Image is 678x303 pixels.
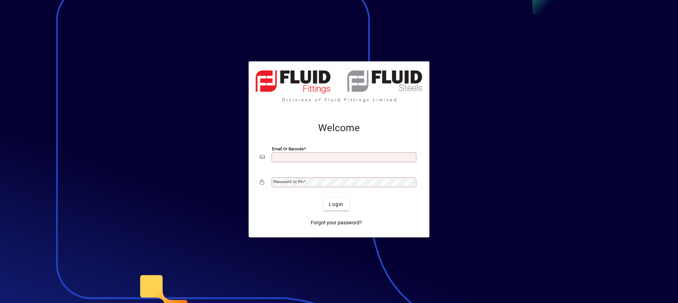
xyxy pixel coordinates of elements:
[311,219,362,226] span: Forgot your password?
[323,198,349,211] button: Login
[260,122,418,134] h2: Welcome
[273,179,304,184] mat-label: Password or Pin
[308,216,365,229] a: Forgot your password?
[329,201,343,208] span: Login
[272,146,304,151] mat-label: Email or Barcode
